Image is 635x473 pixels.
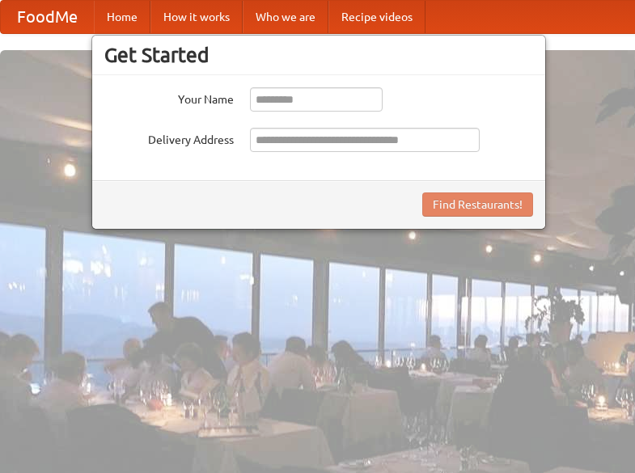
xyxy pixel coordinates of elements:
[328,1,425,33] a: Recipe videos
[104,43,533,67] h3: Get Started
[243,1,328,33] a: Who we are
[150,1,243,33] a: How it works
[422,192,533,217] button: Find Restaurants!
[104,128,234,148] label: Delivery Address
[104,87,234,108] label: Your Name
[94,1,150,33] a: Home
[1,1,94,33] a: FoodMe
